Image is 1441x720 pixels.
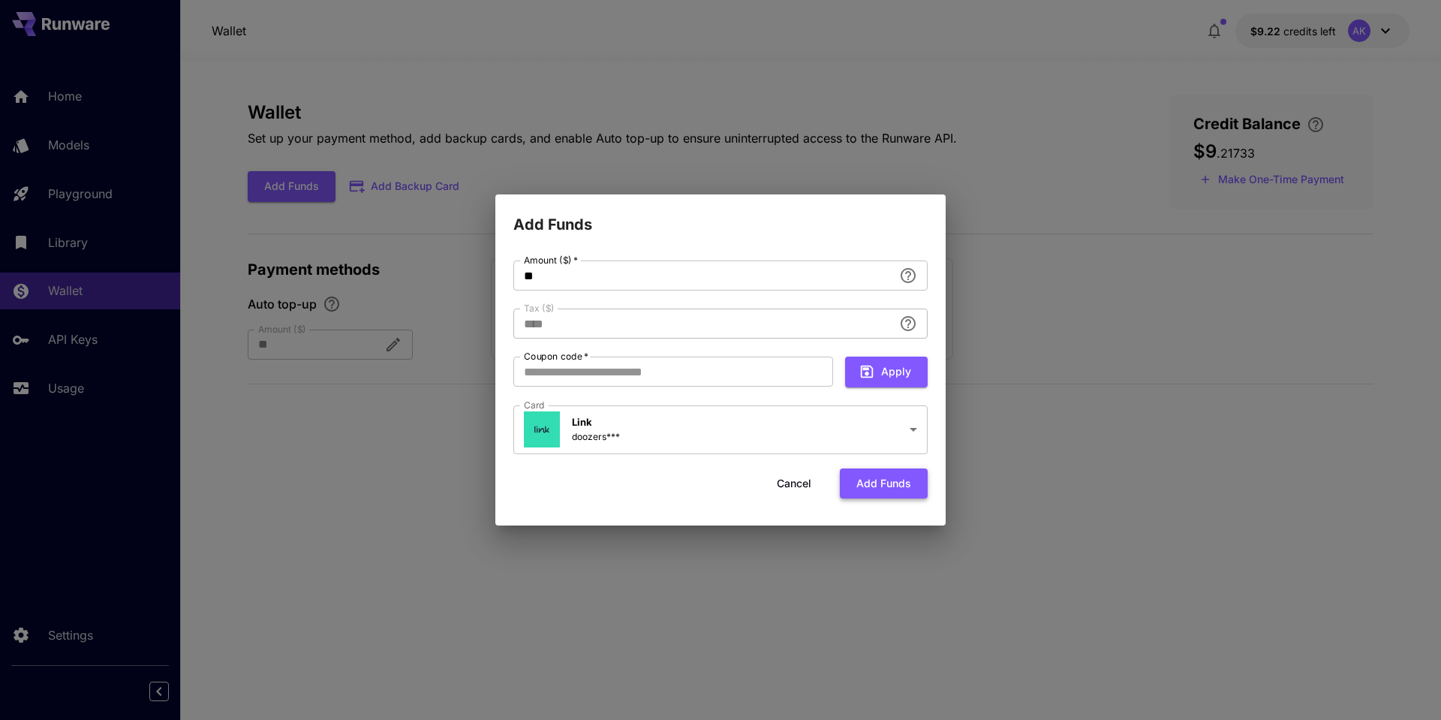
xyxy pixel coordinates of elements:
[840,468,928,499] button: Add funds
[760,468,828,499] button: Cancel
[524,350,588,363] label: Coupon code
[845,357,928,387] button: Apply
[572,415,620,430] p: Link
[495,194,946,236] h2: Add Funds
[524,399,545,411] label: Card
[524,254,578,267] label: Amount ($)
[524,302,555,315] label: Tax ($)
